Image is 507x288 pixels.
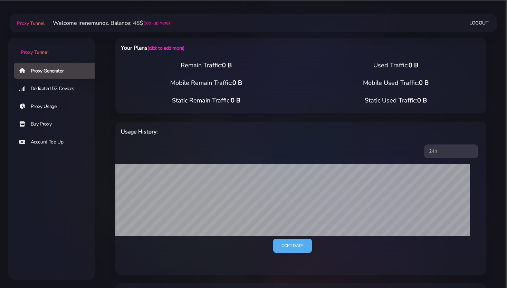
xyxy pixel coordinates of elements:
[111,61,301,70] div: Remain Traffic:
[21,49,48,56] span: Proxy Tunnel
[301,78,490,88] div: Mobile Used Traffic:
[417,96,427,105] span: 0 B
[45,19,170,27] li: Welcome irenemunoz. Balance: 48$
[121,127,327,136] h6: Usage History:
[17,20,44,27] span: Proxy Tunnel
[273,239,312,253] a: Copy data
[473,255,498,279] iframe: Webchat Widget
[121,43,327,52] h6: Your Plans
[231,96,240,105] span: 0 B
[14,134,100,150] a: Account Top Up
[222,61,232,69] span: 0 B
[301,61,490,70] div: Used Traffic:
[143,19,170,27] a: (top-up here)
[14,81,100,97] a: Dedicated 5G Devices
[14,63,100,79] a: Proxy Generator
[469,17,489,29] a: Logout
[14,99,100,115] a: Proxy Usage
[147,45,184,51] a: (click to add more)
[232,79,242,87] span: 0 B
[301,96,490,105] div: Static Used Traffic:
[16,18,44,29] a: Proxy Tunnel
[8,38,95,56] a: Proxy Tunnel
[111,78,301,88] div: Mobile Remain Traffic:
[111,96,301,105] div: Static Remain Traffic:
[14,116,100,132] a: Buy Proxy
[409,61,418,69] span: 0 B
[419,79,429,87] span: 0 B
